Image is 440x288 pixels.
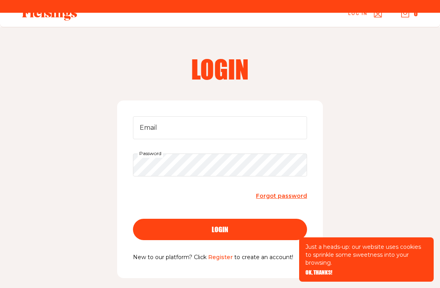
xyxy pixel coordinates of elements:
label: Password [138,149,163,158]
h2: Login [119,56,321,81]
a: Log in [348,9,382,17]
span: Log in [348,11,368,17]
input: Password [133,153,307,176]
span: login [212,226,228,233]
span: Forgot password [256,192,307,199]
a: Register [208,254,233,261]
button: 0 [401,9,418,18]
p: Just a heads-up: our website uses cookies to sprinkle some sweetness into your browsing. [305,243,427,267]
input: Email [133,116,307,139]
button: OK, THANKS! [305,270,332,275]
a: Forgot password [256,191,307,201]
p: New to our platform? Click to create an account! [133,253,307,262]
button: login [133,219,307,240]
